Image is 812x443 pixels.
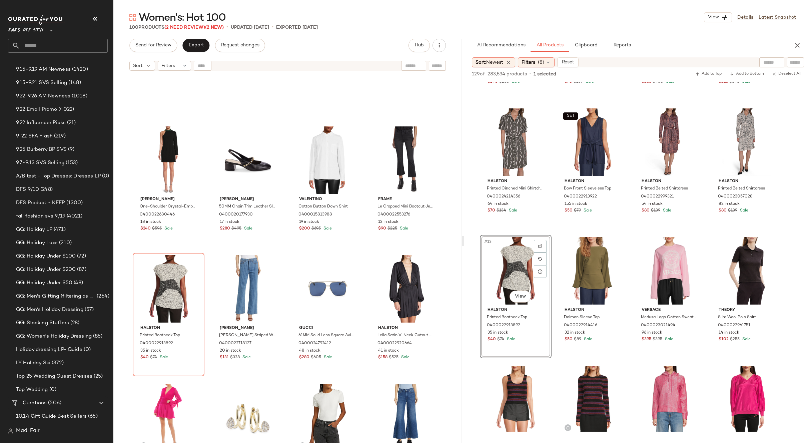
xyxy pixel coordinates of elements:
[538,257,542,261] img: svg%3e
[92,333,103,340] span: (85)
[164,25,205,30] span: (2 Need Review)
[311,226,321,232] span: $695
[231,24,269,31] p: updated [DATE]
[299,355,309,361] span: $280
[566,426,570,430] img: svg%3e
[52,226,66,234] span: (471)
[95,293,109,300] span: (264)
[16,346,82,354] span: Holiday dressing LP- Guide
[398,227,408,231] span: Sale
[76,253,86,260] span: (72)
[378,355,387,361] span: $158
[662,208,671,213] span: Sale
[488,208,495,214] span: $70
[641,323,675,329] span: 0400023021494
[409,39,430,52] button: Hub
[322,227,332,231] span: Sale
[241,355,251,360] span: Sale
[718,323,750,329] span: 0400022961751
[140,341,173,347] span: 0400022913892
[564,315,600,321] span: Dolman Sleeve Top
[220,355,229,361] span: $131
[487,315,527,321] span: Printed Boatneck Top
[642,307,698,313] span: Versace
[16,172,101,180] span: A/B test - Top Dresses: Dresses LP
[378,226,386,232] span: $90
[557,57,579,67] button: Reset
[378,196,435,202] span: Frame
[488,71,527,78] span: 283,534 products
[565,307,621,313] span: Halston
[16,226,52,234] span: GG: Holiday LP
[214,126,281,194] img: 0400020177930_BLACK
[220,219,239,225] span: 17 in stock
[719,330,739,336] span: 14 in stock
[728,208,737,214] span: $139
[140,196,197,202] span: [PERSON_NAME]
[8,428,13,434] img: svg%3e
[220,196,276,202] span: [PERSON_NAME]
[219,333,275,339] span: [PERSON_NAME] Striped Wide-Leg Jeans
[23,399,47,407] span: Curations
[129,25,138,30] span: 100
[641,315,697,321] span: Medusa Logo Cotton Sweatshirt
[730,72,764,76] span: Add to Bottom
[16,279,72,287] span: GG: Holiday Under $50
[378,219,398,225] span: 12 in stock
[161,62,175,69] span: Filters
[220,226,230,232] span: $280
[47,399,61,407] span: (506)
[713,366,780,433] img: 0400023019656_LIGHTRASPBERRY
[729,79,739,85] span: $545
[87,413,98,420] span: (65)
[188,43,204,48] span: Export
[135,126,202,194] img: 0400022680446_BLACK
[486,60,503,65] span: Newest
[16,132,53,140] span: 9-22 SFA Flash
[642,330,662,336] span: 96 in stock
[574,208,581,214] span: $79
[487,323,520,329] span: 0400022913892
[129,14,136,21] img: svg%3e
[476,59,503,66] span: Sort:
[70,92,87,100] span: (1018)
[389,355,398,361] span: $525
[129,24,224,31] div: Products
[101,172,109,180] span: (0)
[16,159,64,167] span: 9.7-9.13 SVS Selling
[741,80,750,84] span: Sale
[135,255,202,323] img: 0400022913892
[129,39,177,52] button: Send for Review
[719,307,775,313] span: Theory
[16,319,69,327] span: GG: Stocking Stuffers
[272,23,273,31] span: •
[92,373,103,380] span: (25)
[150,355,157,361] span: $74
[564,194,597,200] span: 0400022913922
[231,226,241,232] span: $495
[220,325,276,331] span: [PERSON_NAME]
[16,186,39,193] span: DFS 9/10
[16,212,65,220] span: fall fashion svs 9/19
[16,106,57,113] span: 9.22 Email Promo
[522,59,535,66] span: Filters
[574,337,581,343] span: $89
[294,126,361,194] img: 0400015813988_BIANCO
[377,204,434,210] span: Le Cropped Mini Bootcut Jeans
[488,178,544,184] span: Halston
[718,186,765,192] span: Printed Belted Shirtdress
[636,366,703,433] img: 0400023019155_PINK
[719,201,740,207] span: 82 in stock
[534,71,556,78] span: 1 selected
[221,43,259,48] span: Request changes
[65,199,83,207] span: (1300)
[298,341,331,347] span: 0400024792412
[298,204,348,210] span: Cotton Button Down Shirt
[50,359,64,367] span: (372)
[16,92,70,100] span: 9.22-9.26 AM Newness
[16,333,92,340] span: GG: Women's Holiday Dressing
[16,119,66,127] span: 9.22 Influencer Picks
[276,24,318,31] p: Exported [DATE]
[16,239,58,247] span: GG: Holiday Luxe
[641,194,674,200] span: 0400022999321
